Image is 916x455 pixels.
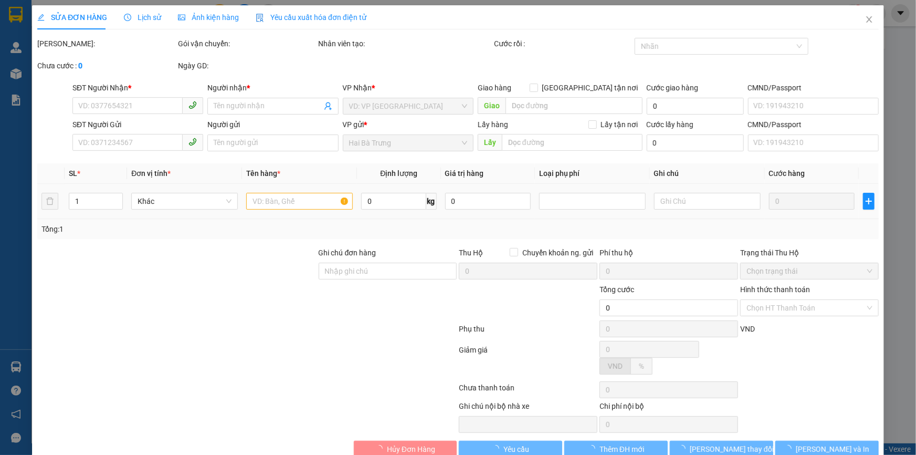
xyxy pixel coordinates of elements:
[740,247,879,258] div: Trạng thái Thu Hộ
[865,15,873,24] span: close
[124,14,131,21] span: clock-circle
[178,38,317,49] div: Gói vận chuyển:
[178,13,239,22] span: Ảnh kiện hàng
[256,13,366,22] span: Yêu cầu xuất hóa đơn điện tử
[349,135,467,151] span: Hai Bà Trưng
[343,119,473,130] div: VP gửi
[458,344,599,379] div: Giảm giá
[538,82,643,94] span: [GEOGRAPHIC_DATA] tận nơi
[37,14,45,21] span: edit
[246,193,353,210] input: VD: Bàn, Ghế
[478,120,508,129] span: Lấy hàng
[319,249,376,257] label: Ghi chú đơn hàng
[769,169,805,178] span: Cước hàng
[503,443,529,455] span: Yêu cầu
[746,263,872,279] span: Chọn trạng thái
[69,169,77,178] span: SL
[207,119,338,130] div: Người gửi
[375,445,387,452] span: loading
[41,193,58,210] button: delete
[785,445,796,452] span: loading
[72,119,203,130] div: SĐT Người Gửi
[796,443,870,455] span: [PERSON_NAME] và In
[650,163,765,184] th: Ghi chú
[78,61,82,70] b: 0
[690,443,774,455] span: [PERSON_NAME] thay đổi
[37,38,176,49] div: [PERSON_NAME]:
[588,445,599,452] span: loading
[178,60,317,71] div: Ngày GD:
[647,84,699,92] label: Cước giao hàng
[492,445,503,452] span: loading
[608,362,623,370] span: VND
[459,249,483,257] span: Thu Hộ
[124,13,161,22] span: Lịch sử
[324,102,332,110] span: user-add
[654,193,761,210] input: Ghi Chú
[599,247,738,263] div: Phí thu hộ
[599,443,644,455] span: Thêm ĐH mới
[319,38,492,49] div: Nhân viên tạo:
[647,120,694,129] label: Cước lấy hàng
[639,362,644,370] span: %
[748,82,879,94] div: CMND/Passport
[478,134,502,151] span: Lấy
[131,169,171,178] span: Đơn vị tính
[459,400,597,416] div: Ghi chú nội bộ nhà xe
[518,247,597,258] span: Chuyển khoản ng. gửi
[246,169,280,178] span: Tên hàng
[863,193,875,210] button: plus
[864,197,874,205] span: plus
[599,285,634,294] span: Tổng cước
[478,84,511,92] span: Giao hàng
[319,263,457,280] input: Ghi chú đơn hàng
[740,325,755,333] span: VND
[535,163,650,184] th: Loại phụ phí
[494,38,633,49] div: Cước rồi :
[138,193,231,209] span: Khác
[256,14,264,22] img: icon
[41,223,354,235] div: Tổng: 1
[458,382,599,400] div: Chưa thanh toán
[458,323,599,342] div: Phụ thu
[678,445,690,452] span: loading
[426,193,437,210] span: kg
[37,60,176,71] div: Chưa cước :
[178,14,185,21] span: picture
[387,443,435,455] span: Hủy Đơn Hàng
[445,169,484,178] span: Giá trị hàng
[647,98,744,115] input: Cước giao hàng
[343,84,372,92] span: VP Nhận
[37,13,107,22] span: SỬA ĐƠN HÀNG
[502,134,643,151] input: Dọc đường
[188,101,197,109] span: phone
[188,138,197,146] span: phone
[748,119,879,130] div: CMND/Passport
[478,97,506,114] span: Giao
[207,82,338,94] div: Người nhận
[647,135,744,151] input: Cước lấy hàng
[72,82,203,94] div: SĐT Người Nhận
[740,285,810,294] label: Hình thức thanh toán
[855,5,884,35] button: Close
[597,119,643,130] span: Lấy tận nơi
[599,400,738,416] div: Chi phí nội bộ
[506,97,643,114] input: Dọc đường
[380,169,417,178] span: Định lượng
[769,193,855,210] input: 0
